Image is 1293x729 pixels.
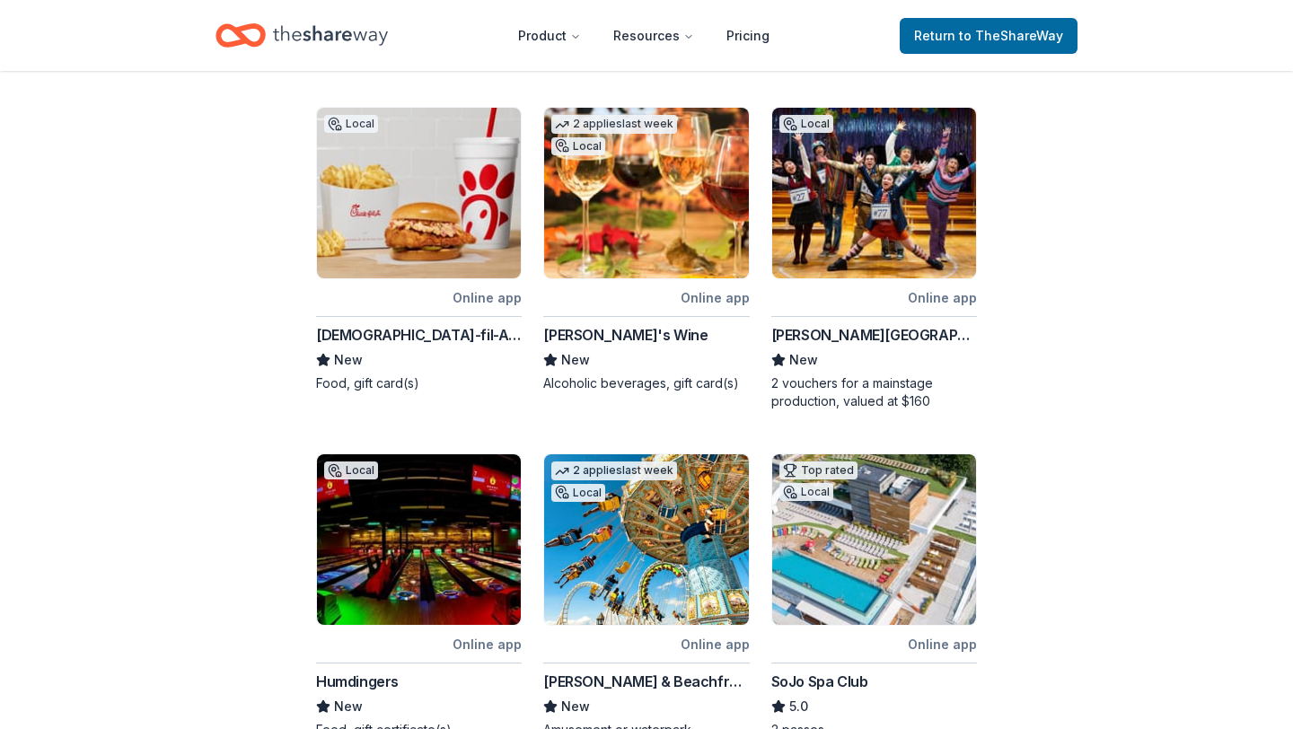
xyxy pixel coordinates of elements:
[772,108,976,278] img: Image for George Street Playhouse
[789,696,808,717] span: 5.0
[908,286,977,309] div: Online app
[908,633,977,655] div: Online app
[317,454,521,625] img: Image for Humdingers
[771,671,868,692] div: SoJo Spa Club
[316,107,522,392] a: Image for Chick-fil-A (Linden)LocalOnline app[DEMOGRAPHIC_DATA]-fil-A (Linden)NewFood, gift card(s)
[561,696,590,717] span: New
[779,483,833,501] div: Local
[317,108,521,278] img: Image for Chick-fil-A (Linden)
[561,349,590,371] span: New
[959,28,1063,43] span: to TheShareWay
[914,25,1063,47] span: Return
[543,107,749,392] a: Image for Gary's Wine2 applieslast weekLocalOnline app[PERSON_NAME]'s WineNewAlcoholic beverages,...
[316,374,522,392] div: Food, gift card(s)
[900,18,1077,54] a: Returnto TheShareWay
[215,14,388,57] a: Home
[771,374,977,410] div: 2 vouchers for a mainstage production, valued at $160
[543,374,749,392] div: Alcoholic beverages, gift card(s)
[324,115,378,133] div: Local
[551,115,677,134] div: 2 applies last week
[551,137,605,155] div: Local
[544,108,748,278] img: Image for Gary's Wine
[453,286,522,309] div: Online app
[504,18,595,54] button: Product
[334,349,363,371] span: New
[681,633,750,655] div: Online app
[543,324,708,346] div: [PERSON_NAME]'s Wine
[772,454,976,625] img: Image for SoJo Spa Club
[712,18,784,54] a: Pricing
[453,633,522,655] div: Online app
[544,454,748,625] img: Image for Morey's Piers & Beachfront Waterparks
[504,14,784,57] nav: Main
[779,461,858,479] div: Top rated
[779,115,833,133] div: Local
[543,671,749,692] div: [PERSON_NAME] & Beachfront Waterparks
[316,324,522,346] div: [DEMOGRAPHIC_DATA]-fil-A (Linden)
[599,18,708,54] button: Resources
[316,671,399,692] div: Humdingers
[551,461,677,480] div: 2 applies last week
[334,696,363,717] span: New
[789,349,818,371] span: New
[681,286,750,309] div: Online app
[771,107,977,410] a: Image for George Street PlayhouseLocalOnline app[PERSON_NAME][GEOGRAPHIC_DATA]New2 vouchers for a...
[551,484,605,502] div: Local
[771,324,977,346] div: [PERSON_NAME][GEOGRAPHIC_DATA]
[324,461,378,479] div: Local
